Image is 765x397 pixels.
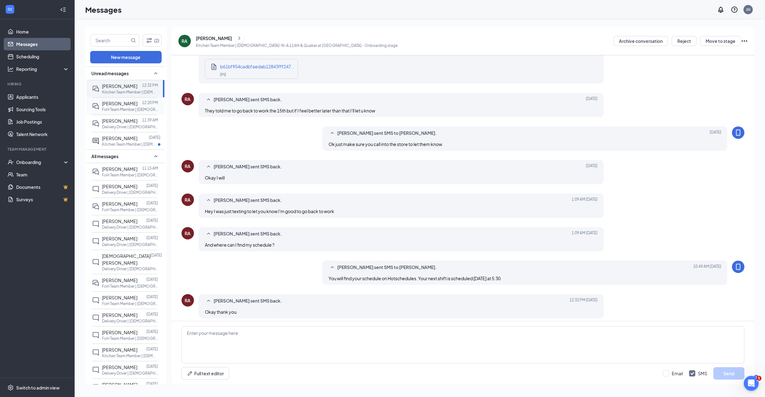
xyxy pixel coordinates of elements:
span: [PERSON_NAME] [102,83,137,89]
svg: ChatInactive [92,384,99,391]
p: Delivery Driver | [DEMOGRAPHIC_DATA]-fil-A 82nd & University at [GEOGRAPHIC_DATA] [102,371,158,376]
div: Switch to admin view [16,385,60,391]
a: Home [16,25,69,38]
p: [DATE] [146,364,158,369]
svg: QuestionInfo [731,6,738,13]
svg: Collapse [60,7,66,13]
a: Job Postings [16,116,69,128]
span: [PERSON_NAME] [102,135,137,141]
span: [DATE] 10:49 AM [693,264,721,271]
button: Send [713,367,744,380]
span: Unread messages [91,70,129,76]
svg: MagnifyingGlass [131,38,136,43]
span: [PERSON_NAME] [102,118,137,124]
p: [DATE] [150,253,162,258]
svg: Settings [7,385,14,391]
span: [PERSON_NAME] [102,330,137,335]
a: Documentb61bf954cadbfaedab12843fff2475e1.jpgjpg [210,63,295,75]
span: All messages [91,153,118,159]
p: [DATE] [146,277,158,282]
div: RA [185,96,191,102]
button: Reject [672,36,697,46]
div: RA [185,197,191,203]
p: Delivery Driver | [DEMOGRAPHIC_DATA]-fil-A 82nd & University at [GEOGRAPHIC_DATA] [102,225,158,230]
svg: Ellipses [741,37,748,45]
div: 1 [754,375,759,380]
a: Talent Network [16,128,69,140]
svg: SmallChevronUp [329,130,336,137]
svg: MobileSms [735,263,742,271]
div: JH [746,7,750,12]
svg: MobileSms [735,129,742,136]
span: 1 [757,376,762,381]
span: [PERSON_NAME] [102,382,137,387]
button: New message [90,51,162,63]
div: RA [185,230,191,236]
input: Search [90,34,130,46]
a: Applicants [16,91,69,103]
span: [PERSON_NAME] [102,184,137,189]
div: RA [185,297,191,303]
svg: ChatInactive [92,238,99,245]
span: [PERSON_NAME] sent SMS to [PERSON_NAME]. [337,264,437,271]
a: Scheduling [16,50,69,63]
p: FoH Team Member | [DEMOGRAPHIC_DATA]-fil-A 114th & Quaker at [GEOGRAPHIC_DATA] [102,107,158,112]
span: [PERSON_NAME] sent SMS back. [214,230,282,238]
p: 11:39 AM [142,117,158,123]
span: They told me to go back to work the 15th but if I feel better later than that I'll let u know [205,108,375,113]
svg: SmallChevronUp [205,230,212,238]
p: [DATE] [146,200,158,206]
p: FoH Team Member | [DEMOGRAPHIC_DATA]- fil-A 82nd & University at [GEOGRAPHIC_DATA] [102,301,158,306]
a: Team [16,168,69,181]
svg: DoubleChat [92,85,99,93]
a: DocumentsCrown [16,181,69,193]
p: [DATE] [146,346,158,352]
span: [PERSON_NAME] [102,236,137,241]
svg: Notifications [717,6,725,13]
p: Kitchen Team Member | [DEMOGRAPHIC_DATA]-fil-A 114th & Quaker at [GEOGRAPHIC_DATA] - Onboarding s... [196,43,398,48]
span: [DATE] [710,130,721,137]
button: ChevronRight [235,34,244,43]
span: [PERSON_NAME] [102,364,137,370]
svg: ChatInactive [92,185,99,193]
button: Full text editorPen [182,367,229,380]
span: Okay thank you [205,309,237,315]
svg: ChatInactive [92,366,99,374]
div: Reporting [16,66,70,72]
span: [PERSON_NAME] [102,277,137,283]
span: [PERSON_NAME] [102,295,137,300]
p: [DATE] [146,235,158,240]
span: [DATE] 12:32 PM [569,297,597,305]
p: Delivery Driver | [DEMOGRAPHIC_DATA]-fil-A 114th & Quaker at [GEOGRAPHIC_DATA] [102,124,158,130]
p: [DATE] [146,329,158,334]
p: [DATE] [149,135,160,140]
svg: SmallChevronUp [152,153,159,160]
span: [PERSON_NAME] [102,166,137,172]
p: FoH Team Member | [DEMOGRAPHIC_DATA]-fil-A 114th & Quaker at [GEOGRAPHIC_DATA] [102,336,158,341]
div: [PERSON_NAME] [196,35,232,41]
svg: DoubleChat [92,120,99,127]
svg: SmallChevronUp [205,163,212,171]
svg: UserCheck [7,159,14,165]
span: [DATE] [586,96,597,103]
p: FoH Team Member | [DEMOGRAPHIC_DATA]-fil-A 114th & Quaker at [GEOGRAPHIC_DATA] [102,172,158,178]
svg: DoubleChat [92,279,99,287]
p: [DATE] [146,381,158,386]
span: [DATE] 1:09 AM [572,230,597,238]
svg: DoubleChat [92,203,99,210]
svg: ChatInactive [92,331,99,339]
p: FoH Team Member | [DEMOGRAPHIC_DATA]-fil-A 114th & Quaker at [GEOGRAPHIC_DATA] [102,284,158,289]
span: Okay I will [205,175,225,180]
svg: SmallChevronUp [205,197,212,204]
svg: SmallChevronUp [205,96,212,103]
span: [PERSON_NAME] [102,347,137,353]
span: You will find your schedule on Hotschedules. Your next shift is scheduled [DATE] at 5:30. [329,276,502,281]
p: 11:15 AM [142,166,158,171]
span: jpg [220,71,226,76]
p: Delivery Driver | [DEMOGRAPHIC_DATA]-fil-A 82nd & University at [GEOGRAPHIC_DATA] [102,266,158,272]
button: Archive conversation [614,36,668,46]
p: FoH Team Member | [DEMOGRAPHIC_DATA]-fil-A 114th & Quaker at [GEOGRAPHIC_DATA] [102,207,158,212]
span: [PERSON_NAME] sent SMS back. [214,197,282,204]
a: Sourcing Tools [16,103,69,116]
p: Delivery Driver | [DEMOGRAPHIC_DATA]-fil-A 82nd & University at [GEOGRAPHIC_DATA] [102,190,158,195]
